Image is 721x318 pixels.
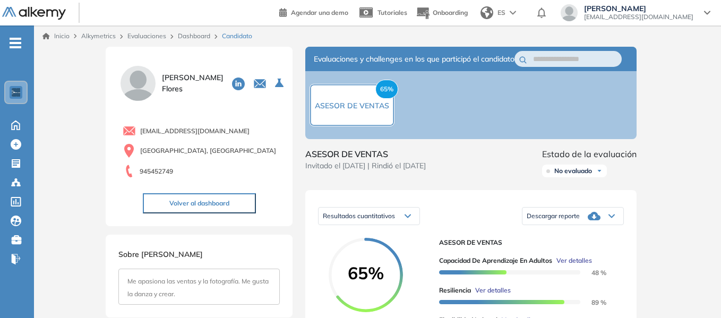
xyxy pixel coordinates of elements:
span: Tutoriales [377,8,407,16]
span: 65% [375,80,398,99]
span: ASESOR DE VENTAS [305,148,426,160]
img: https://assets.alkemy.org/workspaces/1802/d452bae4-97f6-47ab-b3bf-1c40240bc960.jpg [12,88,20,97]
button: Onboarding [416,2,468,24]
span: Alkymetrics [81,32,116,40]
span: 48 % [579,269,606,277]
span: Agendar una demo [291,8,348,16]
img: Ícono de flecha [596,168,603,174]
span: Capacidad de Aprendizaje en Adultos [439,256,552,265]
img: PROFILE_MENU_LOGO_USER [118,64,158,103]
span: 945452749 [140,167,173,176]
button: Volver al dashboard [143,193,256,213]
span: Sobre [PERSON_NAME] [118,250,203,259]
span: Ver detalles [475,286,511,295]
span: [EMAIL_ADDRESS][DOMAIN_NAME] [584,13,693,21]
span: No evaluado [554,167,592,175]
span: Candidato [222,31,252,41]
span: Descargar reporte [527,212,580,220]
span: [PERSON_NAME] [584,4,693,13]
span: Resultados cuantitativos [323,212,395,220]
span: 89 % [579,298,606,306]
span: Me apasiona las ventas y la fotografía. Me gusta la danza y crear. [127,277,269,298]
span: [EMAIL_ADDRESS][DOMAIN_NAME] [140,126,250,136]
span: ES [497,8,505,18]
a: Dashboard [178,32,210,40]
i: - [10,42,21,44]
a: Inicio [42,31,70,41]
span: ASESOR DE VENTAS [315,101,389,110]
a: Evaluaciones [127,32,166,40]
button: Ver detalles [552,256,592,265]
span: Invitado el [DATE] | Rindió el [DATE] [305,160,426,171]
span: Onboarding [433,8,468,16]
span: [GEOGRAPHIC_DATA], [GEOGRAPHIC_DATA] [140,146,276,156]
span: [PERSON_NAME] Flores [162,72,224,94]
span: Resiliencia [439,286,471,295]
span: Estado de la evaluación [542,148,637,160]
a: Agendar una demo [279,5,348,18]
span: Evaluaciones y challenges en los que participó el candidato [314,54,514,65]
span: ASESOR DE VENTAS [439,238,615,247]
img: Logo [2,7,66,20]
span: 65% [329,264,403,281]
button: Ver detalles [471,286,511,295]
img: world [480,6,493,19]
img: arrow [510,11,516,15]
button: Seleccione la evaluación activa [271,74,290,93]
span: Ver detalles [556,256,592,265]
